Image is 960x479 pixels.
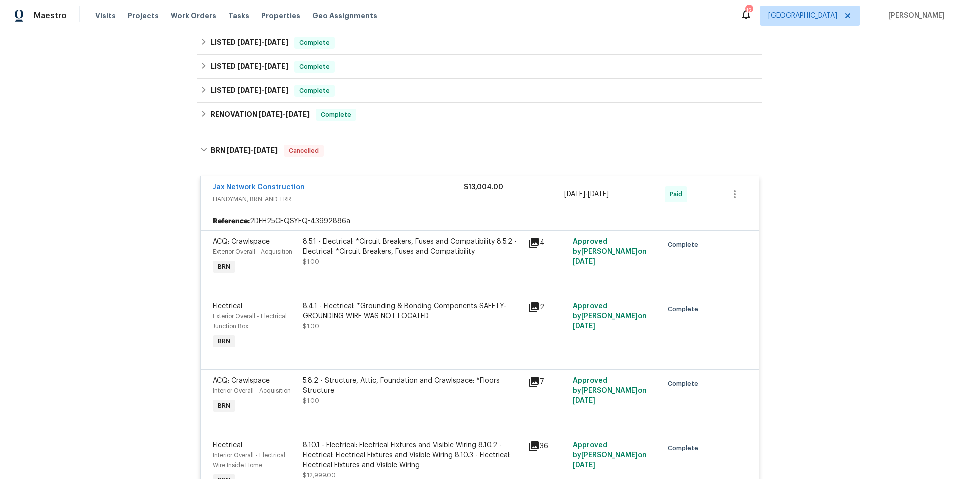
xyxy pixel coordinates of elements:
[464,184,503,191] span: $13,004.00
[264,87,288,94] span: [DATE]
[213,388,291,394] span: Interior Overall - Acquisition
[213,249,292,255] span: Exterior Overall - Acquisition
[285,146,323,156] span: Cancelled
[303,398,319,404] span: $1.00
[588,191,609,198] span: [DATE]
[213,452,285,468] span: Interior Overall - Electrical Wire Inside Home
[237,39,288,46] span: -
[213,194,464,204] span: HANDYMAN, BRN_AND_LRR
[317,110,355,120] span: Complete
[211,85,288,97] h6: LISTED
[303,237,522,257] div: 8.5.1 - Electrical: *Circuit Breakers, Fuses and Compatibility 8.5.2 - Electrical: *Circuit Break...
[564,189,609,199] span: -
[213,216,250,226] b: Reference:
[211,61,288,73] h6: LISTED
[261,11,300,21] span: Properties
[573,303,647,330] span: Approved by [PERSON_NAME] on
[227,147,251,154] span: [DATE]
[573,462,595,469] span: [DATE]
[214,262,234,272] span: BRN
[528,376,567,388] div: 7
[197,103,762,127] div: RENOVATION [DATE]-[DATE]Complete
[303,301,522,321] div: 8.4.1 - Electrical: *Grounding & Bonding Components SAFETY-GROUNDING WIRE WAS NOT LOCATED
[668,304,702,314] span: Complete
[303,323,319,329] span: $1.00
[286,111,310,118] span: [DATE]
[670,189,686,199] span: Paid
[254,147,278,154] span: [DATE]
[528,301,567,313] div: 2
[303,472,336,478] span: $12,999.00
[303,440,522,470] div: 8.10.1 - Electrical: Electrical Fixtures and Visible Wiring 8.10.2 - Electrical: Electrical Fixtu...
[211,37,288,49] h6: LISTED
[228,12,249,19] span: Tasks
[237,63,261,70] span: [DATE]
[528,440,567,452] div: 36
[573,377,647,404] span: Approved by [PERSON_NAME] on
[303,259,319,265] span: $1.00
[668,443,702,453] span: Complete
[213,377,270,384] span: ACQ: Crawlspace
[128,11,159,21] span: Projects
[668,240,702,250] span: Complete
[95,11,116,21] span: Visits
[213,313,287,329] span: Exterior Overall - Electrical Junction Box
[768,11,837,21] span: [GEOGRAPHIC_DATA]
[237,87,261,94] span: [DATE]
[264,63,288,70] span: [DATE]
[211,145,278,157] h6: BRN
[211,109,310,121] h6: RENOVATION
[573,323,595,330] span: [DATE]
[295,38,334,48] span: Complete
[295,62,334,72] span: Complete
[312,11,377,21] span: Geo Assignments
[264,39,288,46] span: [DATE]
[201,212,759,230] div: 2DEH25CEQSYEQ-43992886a
[214,401,234,411] span: BRN
[171,11,216,21] span: Work Orders
[34,11,67,21] span: Maestro
[573,397,595,404] span: [DATE]
[564,191,585,198] span: [DATE]
[295,86,334,96] span: Complete
[237,87,288,94] span: -
[227,147,278,154] span: -
[213,303,242,310] span: Electrical
[303,376,522,396] div: 5.8.2 - Structure, Attic, Foundation and Crawlspace: *Floors Structure
[573,238,647,265] span: Approved by [PERSON_NAME] on
[237,39,261,46] span: [DATE]
[197,31,762,55] div: LISTED [DATE]-[DATE]Complete
[197,135,762,167] div: BRN [DATE]-[DATE]Cancelled
[213,442,242,449] span: Electrical
[573,258,595,265] span: [DATE]
[573,442,647,469] span: Approved by [PERSON_NAME] on
[528,237,567,249] div: 4
[237,63,288,70] span: -
[668,379,702,389] span: Complete
[213,238,270,245] span: ACQ: Crawlspace
[213,184,305,191] a: Jax Network Construction
[884,11,945,21] span: [PERSON_NAME]
[259,111,283,118] span: [DATE]
[745,6,752,16] div: 12
[214,336,234,346] span: BRN
[197,55,762,79] div: LISTED [DATE]-[DATE]Complete
[197,79,762,103] div: LISTED [DATE]-[DATE]Complete
[259,111,310,118] span: -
